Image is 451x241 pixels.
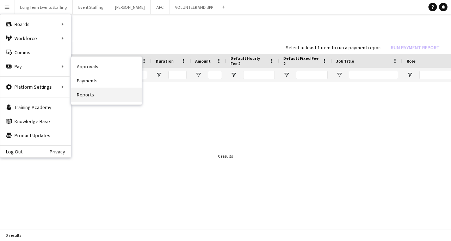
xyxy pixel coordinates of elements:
[151,0,169,14] button: AFC
[195,72,202,78] button: Open Filter Menu
[71,88,142,102] a: Reports
[109,0,151,14] button: [PERSON_NAME]
[336,72,342,78] button: Open Filter Menu
[156,72,162,78] button: Open Filter Menu
[14,0,73,14] button: Long Term Events Staffing
[230,56,266,66] span: Default Hourly Fee 2
[286,44,382,51] div: Select at least 1 item to run a payment report
[0,149,23,154] a: Log Out
[73,0,109,14] button: Event Staffing
[195,58,211,64] span: Amount
[71,74,142,88] a: Payments
[0,100,71,114] a: Training Academy
[0,45,71,59] a: Comms
[0,17,71,31] div: Boards
[296,71,328,79] input: Default Fixed Fee 2 Filter Input
[0,59,71,74] div: Pay
[407,72,413,78] button: Open Filter Menu
[50,149,71,154] a: Privacy
[336,58,354,64] span: Job Title
[0,80,71,94] div: Platform Settings
[283,72,290,78] button: Open Filter Menu
[349,71,398,79] input: Job Title Filter Input
[407,58,415,64] span: Role
[169,0,219,14] button: VOLUNTEER AND BPP
[71,59,142,74] a: Approvals
[218,153,233,159] div: 0 results
[0,31,71,45] div: Workforce
[0,114,71,128] a: Knowledge Base
[208,71,222,79] input: Amount Filter Input
[230,72,237,78] button: Open Filter Menu
[283,56,319,66] span: Default Fixed Fee 2
[243,71,275,79] input: Default Hourly Fee 2 Filter Input
[156,58,174,64] span: Duration
[0,128,71,142] a: Product Updates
